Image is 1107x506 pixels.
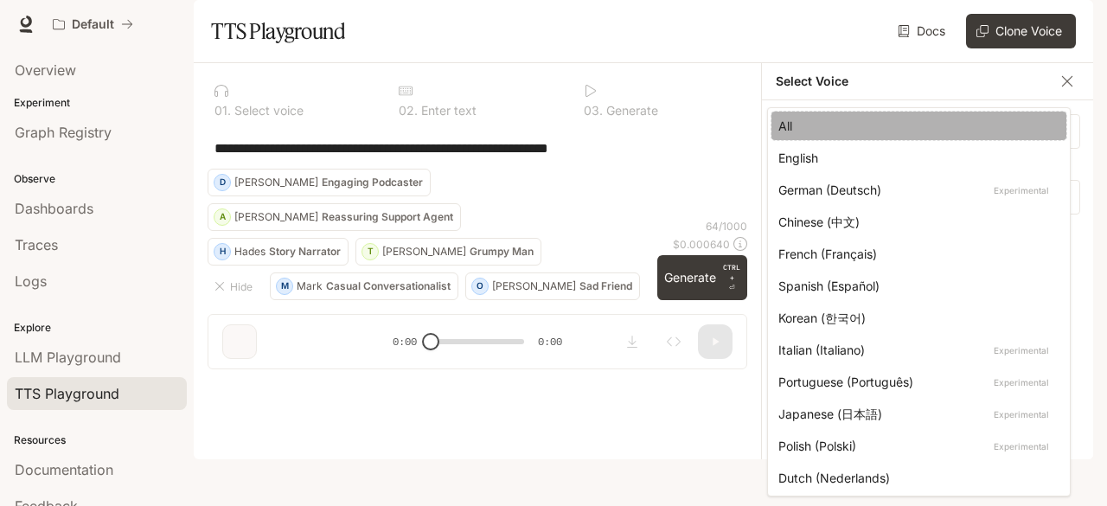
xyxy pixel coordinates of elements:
[990,439,1053,454] p: Experimental
[778,405,1053,423] div: Japanese (日本語)
[990,183,1053,198] p: Experimental
[778,309,1053,327] div: Korean (한국어)
[778,277,1053,295] div: Spanish (Español)
[778,469,1053,487] div: Dutch (Nederlands)
[778,341,1053,359] div: Italian (Italiano)
[990,375,1053,390] p: Experimental
[778,373,1053,391] div: Portuguese (Português)
[778,149,1053,167] div: English
[778,245,1053,263] div: French (Français)
[778,437,1053,455] div: Polish (Polski)
[990,343,1053,358] p: Experimental
[990,407,1053,422] p: Experimental
[778,117,1053,135] div: All
[778,181,1053,199] div: German (Deutsch)
[778,213,1053,231] div: Chinese (中文)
